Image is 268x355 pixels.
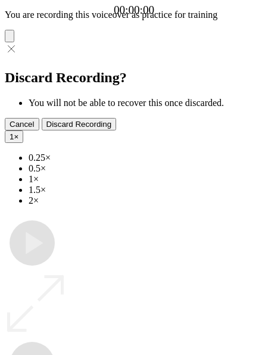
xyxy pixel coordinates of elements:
a: 00:00:00 [114,4,154,17]
li: You will not be able to recover this once discarded. [29,98,263,108]
span: 1 [10,132,14,141]
button: Cancel [5,118,39,130]
p: You are recording this voiceover as practice for training [5,10,263,20]
li: 1× [29,174,263,185]
li: 2× [29,195,263,206]
li: 0.5× [29,163,263,174]
li: 0.25× [29,152,263,163]
li: 1.5× [29,185,263,195]
button: Discard Recording [42,118,117,130]
h2: Discard Recording? [5,70,263,86]
button: 1× [5,130,23,143]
